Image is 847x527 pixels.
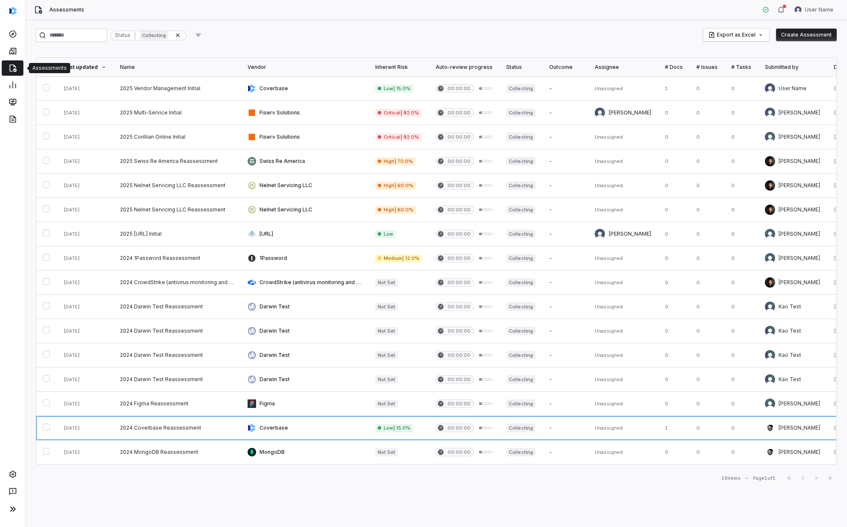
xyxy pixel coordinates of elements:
[542,343,588,367] td: -
[790,3,838,16] button: User Name avatarUser Name
[542,77,588,101] td: -
[542,246,588,271] td: -
[542,198,588,222] td: -
[549,64,581,71] div: Outcome
[542,367,588,392] td: -
[248,64,362,71] div: Vendor
[765,399,775,409] img: Zi Chong Kao avatar
[542,295,588,319] td: -
[595,229,605,239] img: Akhil Vaid avatar
[542,101,588,125] td: -
[63,64,106,71] div: Last updated
[765,326,775,336] img: Kao Test avatar
[805,6,833,13] span: User Name
[765,108,775,118] img: Brian Ball avatar
[542,319,588,343] td: -
[765,156,775,166] img: Clarence Chio avatar
[765,180,775,191] img: Clarence Chio avatar
[765,350,775,360] img: Kao Test avatar
[542,416,588,440] td: -
[542,222,588,246] td: -
[765,423,775,433] img: Gus Cuddy avatar
[765,253,775,263] img: Zi Chong Kao avatar
[696,64,718,71] div: # Issues
[795,6,801,13] img: User Name avatar
[722,475,741,481] div: 16 items
[765,447,775,457] img: Gus Cuddy avatar
[765,277,775,288] img: Clarence Chio avatar
[765,132,775,142] img: Danny Higdon avatar
[776,28,837,41] button: Create Assessment
[595,64,651,71] div: Assignee
[753,475,776,481] div: Page 1 of 1
[111,31,135,40] div: Status
[542,440,588,464] td: -
[506,64,535,71] div: Status
[746,475,748,481] div: •
[120,64,234,71] div: Name
[765,229,775,239] img: Zi Chong Kao avatar
[542,149,588,174] td: -
[765,83,775,94] img: User Name avatar
[703,28,769,41] button: Export as Excel
[436,64,493,71] div: Auto-review progress
[765,205,775,215] img: Clarence Chio avatar
[665,64,683,71] div: # Docs
[765,374,775,385] img: Kao Test avatar
[542,392,588,416] td: -
[375,64,422,71] div: Inherent Risk
[49,6,84,13] span: Assessments
[142,32,166,39] p: Collecting
[542,271,588,295] td: -
[32,65,67,71] div: Assessments
[595,108,605,118] img: Brian Ball avatar
[542,125,588,149] td: -
[765,302,775,312] img: Kao Test avatar
[731,64,751,71] div: # Tasks
[135,31,186,40] div: Collecting
[542,174,588,198] td: -
[9,7,17,15] img: svg%3e
[765,64,820,71] div: Submitted by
